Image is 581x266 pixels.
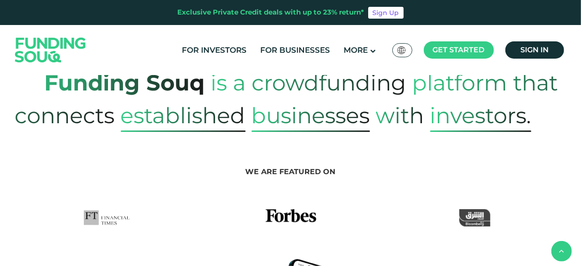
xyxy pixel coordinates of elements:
[397,46,406,54] img: SA Flag
[520,45,549,54] span: Sign in
[266,209,316,226] img: Forbes Logo
[246,167,336,176] span: We are featured on
[505,41,564,59] a: Sign in
[121,99,246,132] span: established
[180,43,249,58] a: For Investors
[178,7,365,18] div: Exclusive Private Credit deals with up to 23% return*
[258,43,332,58] a: For Businesses
[368,7,404,19] a: Sign Up
[433,45,485,54] span: Get started
[376,93,424,138] span: with
[45,70,205,96] strong: Funding Souq
[84,209,130,226] img: FTLogo Logo
[211,60,406,105] span: is a crowdfunding
[430,99,531,132] span: Investors.
[551,241,572,261] button: back
[459,209,490,226] img: Asharq Business Logo
[6,27,95,73] img: Logo
[344,45,368,55] span: More
[15,60,558,138] span: platform that connects
[252,99,370,132] span: Businesses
